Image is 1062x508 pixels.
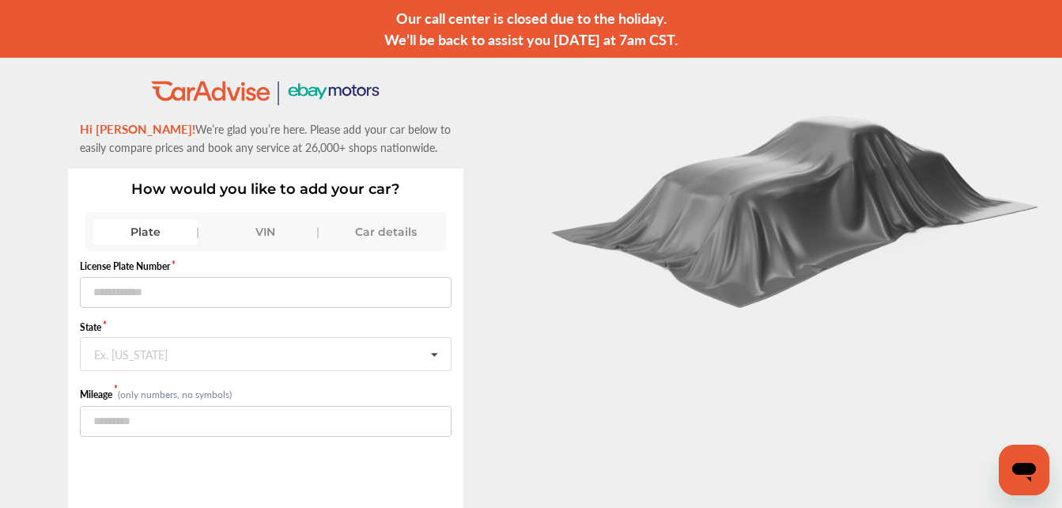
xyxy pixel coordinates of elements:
div: Ex. [US_STATE] [94,348,168,358]
div: VIN [214,219,318,245]
iframe: Button to launch messaging window [999,445,1049,495]
small: (only numbers, no symbols) [118,388,232,401]
p: How would you like to add your car? [80,180,452,198]
div: Plate [93,219,198,245]
label: License Plate Number [80,260,452,273]
span: Hi [PERSON_NAME]! [80,120,195,137]
img: carCoverBlack.2823a3dccd746e18b3f8.png [542,101,1052,308]
span: We’re glad you’re here. Please add your car below to easily compare prices and book any service a... [80,121,451,155]
label: State [80,320,452,334]
label: Mileage [80,388,118,401]
div: Car details [334,219,438,245]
